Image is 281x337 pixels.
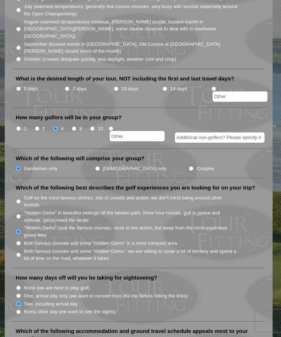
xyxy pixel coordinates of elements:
label: Every other day (we want to see the sights) [24,308,116,315]
label: "Hidden Gems" in beautiful settings off the beaten path, three hour rounds, golf in peace and sol... [24,209,238,224]
label: 1 [24,125,26,132]
label: 2 [42,125,45,132]
label: One, arrival day only (we want to recover from the trip before hitting the links) [24,292,187,300]
label: 7 days [73,85,87,93]
label: How many days off will you be taking for sightseeing? [16,274,157,281]
label: 12 [98,125,104,132]
label: August (warmest temperatures continue, [PERSON_NAME] purple, busiest month in [GEOGRAPHIC_DATA][P... [24,18,238,40]
input: Other [213,91,267,102]
label: Gentlemen only [24,165,57,172]
label: Two, including arrival day [24,300,78,308]
label: 14 days [170,85,187,93]
label: Both famous courses and some "Hidden Gems" in a more compact area [24,240,177,247]
label: July (warmest temperatures, generally few course closures, very busy with tourists especially aro... [24,3,238,17]
label: What is the desired length of your tour, NOT including the first and last travel days? [16,75,234,82]
label: September (busiest month in [GEOGRAPHIC_DATA], Old Course at [GEOGRAPHIC_DATA][PERSON_NAME] close... [24,41,238,55]
label: Golf on the most famous shrines, lots of crowds and action, we don't mind being around other tour... [24,194,238,209]
label: Which of the following best describes the golf experiences you are looking for on your trip? [16,184,255,191]
label: "Hidden Gems" near the famous courses, close to the action, but away from the most expensive gree... [24,224,238,239]
label: 8 [79,125,82,132]
label: 4 [61,125,63,132]
label: Couples [196,165,214,172]
label: How many golfers will be in your group? [16,114,121,121]
label: 5 days [24,85,38,93]
input: Other [110,131,165,141]
label: Which of the following will comprise your group? [16,155,145,162]
label: None (we are here to play golf) [24,284,90,292]
label: [DEMOGRAPHIC_DATA] only [103,165,166,172]
label: October (crowds dissipate quickly, less daylight, weather cool and crisp) [24,56,176,63]
label: 10 days [121,85,138,93]
input: Additional non-golfers? Please specify # [175,132,265,143]
label: Both famous courses and some "Hidden Gems," we are willing to cover a lot of territory and spend ... [24,248,238,262]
